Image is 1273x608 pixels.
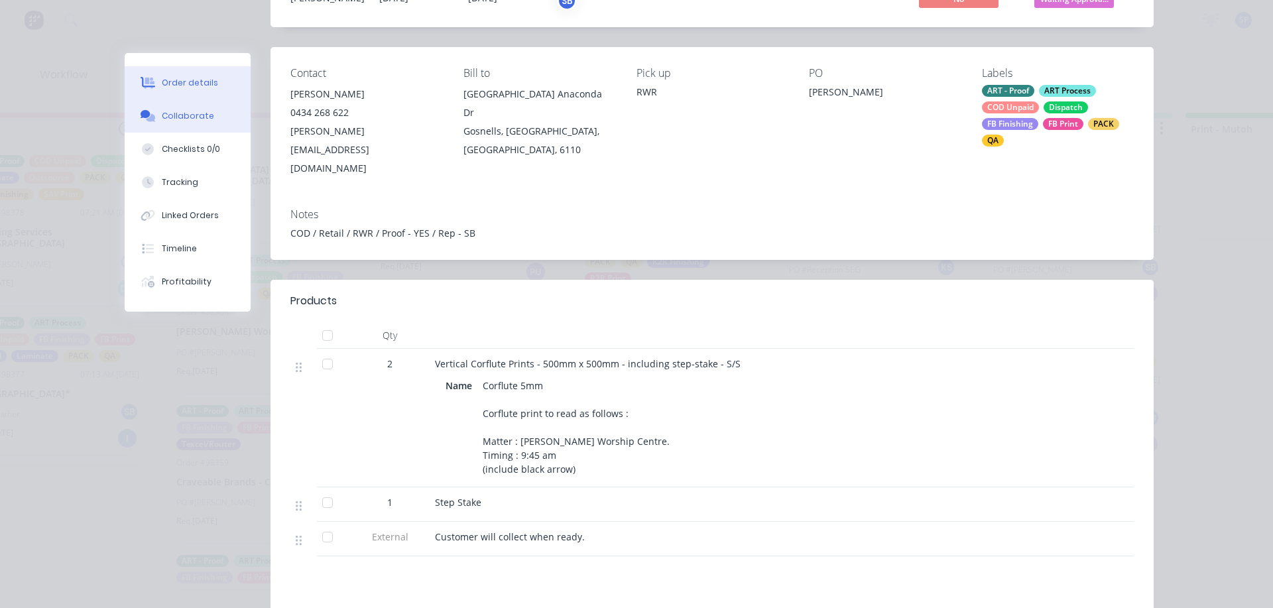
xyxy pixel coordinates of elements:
[125,232,251,265] button: Timeline
[125,66,251,99] button: Order details
[162,276,212,288] div: Profitability
[350,322,430,349] div: Qty
[636,85,788,99] div: RWR
[162,143,220,155] div: Checklists 0/0
[446,376,477,395] div: Name
[290,85,442,103] div: [PERSON_NAME]
[387,357,393,371] span: 2
[435,496,481,509] span: Step Stake
[463,85,615,159] div: [GEOGRAPHIC_DATA] Anaconda DrGosnells, [GEOGRAPHIC_DATA], [GEOGRAPHIC_DATA], 6110
[1088,118,1119,130] div: PACK
[1044,101,1088,113] div: Dispatch
[162,210,219,221] div: Linked Orders
[463,85,615,122] div: [GEOGRAPHIC_DATA] Anaconda Dr
[290,293,337,309] div: Products
[162,176,198,188] div: Tracking
[290,67,442,80] div: Contact
[290,208,1134,221] div: Notes
[636,67,788,80] div: Pick up
[809,67,961,80] div: PO
[162,77,218,89] div: Order details
[435,530,585,543] span: Customer will collect when ready.
[290,103,442,122] div: 0434 268 622
[290,122,442,178] div: [PERSON_NAME][EMAIL_ADDRESS][DOMAIN_NAME]
[463,122,615,159] div: Gosnells, [GEOGRAPHIC_DATA], [GEOGRAPHIC_DATA], 6110
[125,133,251,166] button: Checklists 0/0
[982,135,1004,147] div: QA
[1043,118,1083,130] div: FB Print
[982,85,1034,97] div: ART - Proof
[355,530,424,544] span: External
[982,101,1039,113] div: COD Unpaid
[1039,85,1096,97] div: ART Process
[125,166,251,199] button: Tracking
[162,243,197,255] div: Timeline
[809,85,961,103] div: [PERSON_NAME]
[290,85,442,178] div: [PERSON_NAME]0434 268 622[PERSON_NAME][EMAIL_ADDRESS][DOMAIN_NAME]
[387,495,393,509] span: 1
[290,226,1134,240] div: COD / Retail / RWR / Proof - YES / Rep - SB
[982,67,1134,80] div: Labels
[125,265,251,298] button: Profitability
[125,199,251,232] button: Linked Orders
[435,357,741,370] span: Vertical Corflute Prints - 500mm x 500mm - including step-stake - S/S
[125,99,251,133] button: Collaborate
[463,67,615,80] div: Bill to
[982,118,1038,130] div: FB Finishing
[162,110,214,122] div: Collaborate
[477,376,678,479] div: Corflute 5mm Corflute print to read as follows : Matter : [PERSON_NAME] Worship Centre. Timing : ...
